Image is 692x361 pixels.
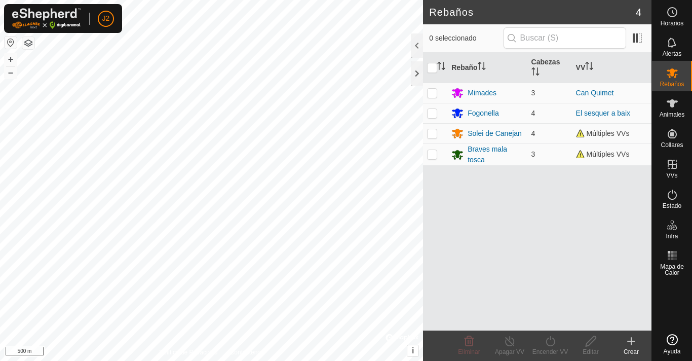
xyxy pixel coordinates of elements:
span: Collares [661,142,683,148]
a: Política de Privacidad [159,348,217,357]
span: VVs [666,172,677,178]
a: El sesquer a baix [576,109,630,117]
button: Restablecer Mapa [5,37,17,49]
th: Cabezas [527,53,572,83]
div: Editar [570,347,611,356]
span: Horarios [661,20,683,26]
span: J2 [102,13,110,24]
span: Alertas [663,51,681,57]
p-sorticon: Activar para ordenar [531,69,540,77]
div: Encender VV [530,347,570,356]
p-sorticon: Activar para ordenar [478,63,486,71]
span: 3 [531,89,535,97]
div: Fogonella [468,108,499,119]
button: + [5,53,17,65]
span: 4 [531,109,535,117]
th: VV [572,53,651,83]
input: Buscar (S) [504,27,626,49]
span: Rebaños [660,81,684,87]
span: Infra [666,233,678,239]
span: Múltiples VVs [576,129,630,137]
span: i [412,346,414,355]
span: 0 seleccionado [429,33,503,44]
p-sorticon: Activar para ordenar [437,63,445,71]
span: Ayuda [664,348,681,354]
span: Eliminar [458,348,480,355]
th: Rebaño [447,53,527,83]
div: Braves mala tosca [468,144,523,165]
div: Solei de Canejan [468,128,522,139]
a: Ayuda [652,330,692,358]
div: Mimades [468,88,496,98]
span: 4 [531,129,535,137]
button: – [5,66,17,79]
span: Mapa de Calor [655,264,689,276]
span: 3 [531,150,535,158]
button: i [407,345,418,356]
span: Animales [660,112,684,118]
a: Can Quimet [576,89,614,97]
h2: Rebaños [429,6,636,18]
a: Contáctenos [230,348,264,357]
button: Capas del Mapa [22,37,34,49]
img: Logo Gallagher [12,8,81,29]
p-sorticon: Activar para ordenar [585,63,593,71]
span: Múltiples VVs [576,150,630,158]
div: Apagar VV [489,347,530,356]
div: Crear [611,347,651,356]
span: Estado [663,203,681,209]
span: 4 [636,5,641,20]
